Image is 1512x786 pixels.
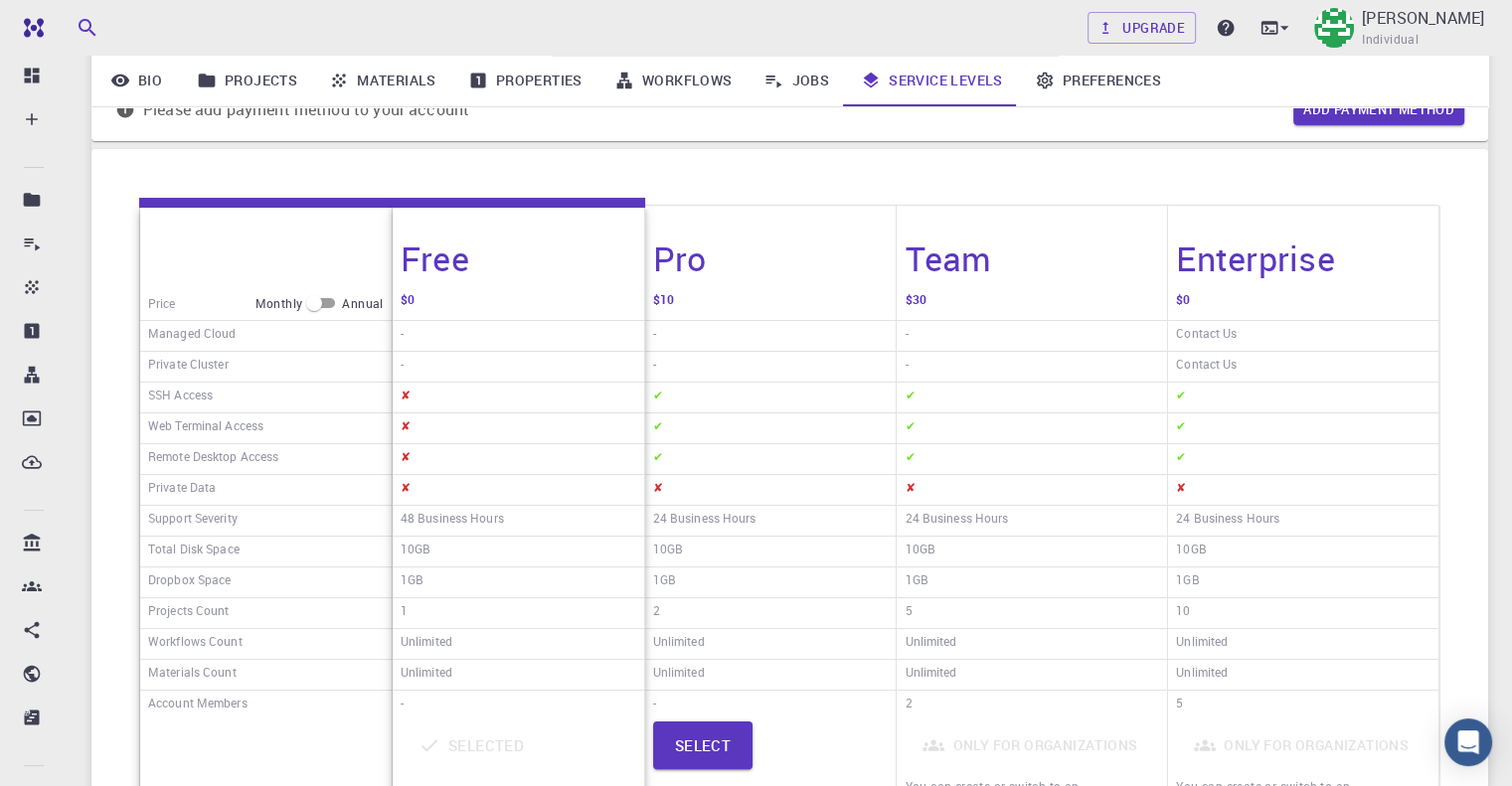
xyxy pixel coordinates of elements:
[148,354,229,380] h6: Private Cluster
[148,415,263,441] h6: Web Terminal Access
[1176,569,1199,595] h6: 1GB
[1362,30,1419,50] span: Individual
[905,477,915,503] h6: ✘
[148,569,231,595] h6: Dropbox Space
[148,323,236,349] h6: Managed Cloud
[905,289,925,318] h6: $30
[1019,55,1177,106] a: Preferences
[1362,6,1484,30] p: [PERSON_NAME]
[653,693,656,717] h6: -
[905,569,927,595] h6: 1GB
[148,662,237,688] h6: Materials Count
[401,631,452,657] h6: Unlimited
[401,354,404,380] h6: -
[653,508,756,534] h6: 24 Business Hours
[905,539,934,564] h6: 10GB
[148,477,216,503] h6: Private Data
[401,477,411,503] h6: ✘
[905,385,915,410] h6: ✔
[845,55,1019,106] a: Service Levels
[905,354,908,380] h6: -
[1444,718,1492,766] div: Open Intercom Messenger
[1176,600,1190,626] h6: 10
[653,354,656,380] h6: -
[905,693,912,717] h6: 2
[905,662,956,688] h6: Unlimited
[653,539,683,564] h6: 10GB
[653,237,707,279] h4: Pro
[401,415,411,441] h6: ✘
[905,237,991,279] h4: Team
[143,97,469,121] p: Please add payment method to your account
[1176,508,1279,534] h6: 24 Business Hours
[653,289,674,318] h6: $10
[905,631,956,657] h6: Unlimited
[905,508,1008,534] h6: 24 Business Hours
[401,539,430,564] h6: 10GB
[1088,12,1196,44] a: Upgrade
[905,446,915,472] h6: ✔
[1176,662,1228,688] h6: Unlimited
[1176,385,1186,410] h6: ✔
[905,323,908,349] h6: -
[401,508,504,534] h6: 48 Business Hours
[905,600,912,626] h6: 5
[148,631,243,657] h6: Workflows Count
[401,323,404,349] h6: -
[653,385,663,410] h6: ✔
[401,662,452,688] h6: Unlimited
[653,446,663,472] h6: ✔
[148,693,248,717] h6: Account Members
[401,600,408,626] h6: 1
[1176,477,1186,503] h6: ✘
[255,294,303,314] span: Monthly
[653,415,663,441] h6: ✔
[598,55,749,106] a: Workflows
[905,415,915,441] h6: ✔
[452,55,598,106] a: Properties
[1176,693,1183,717] h6: 5
[401,289,415,318] h6: $0
[40,14,111,32] span: Support
[401,385,411,410] h6: ✘
[148,600,230,626] h6: Projects Count
[401,237,469,279] h4: Free
[1176,354,1237,380] h6: Contact Us
[342,294,383,314] span: Annual
[1176,323,1237,349] h6: Contact Us
[401,693,404,717] h6: -
[401,446,411,472] h6: ✘
[16,18,44,38] img: logo
[653,569,676,595] h6: 1GB
[1176,415,1186,441] h6: ✔
[1293,93,1464,125] button: Add payment method
[1176,539,1206,564] h6: 10GB
[401,569,423,595] h6: 1GB
[653,323,656,349] h6: -
[748,55,845,106] a: Jobs
[653,721,754,769] button: Select
[148,508,238,534] h6: Support Severity
[1314,8,1354,48] img: Mary Quenie Velasco
[148,446,278,472] h6: Remote Desktop Access
[1176,289,1190,318] h6: $0
[653,477,663,503] h6: ✘
[1176,631,1228,657] h6: Unlimited
[148,293,176,314] h6: Price
[313,55,452,106] a: Materials
[653,662,705,688] h6: Unlimited
[653,631,705,657] h6: Unlimited
[148,539,240,564] h6: Total Disk Space
[148,385,213,410] h6: SSH Access
[1176,446,1186,472] h6: ✔
[181,55,313,106] a: Projects
[1176,237,1335,279] h4: Enterprise
[653,600,660,626] h6: 2
[91,55,181,106] a: Bio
